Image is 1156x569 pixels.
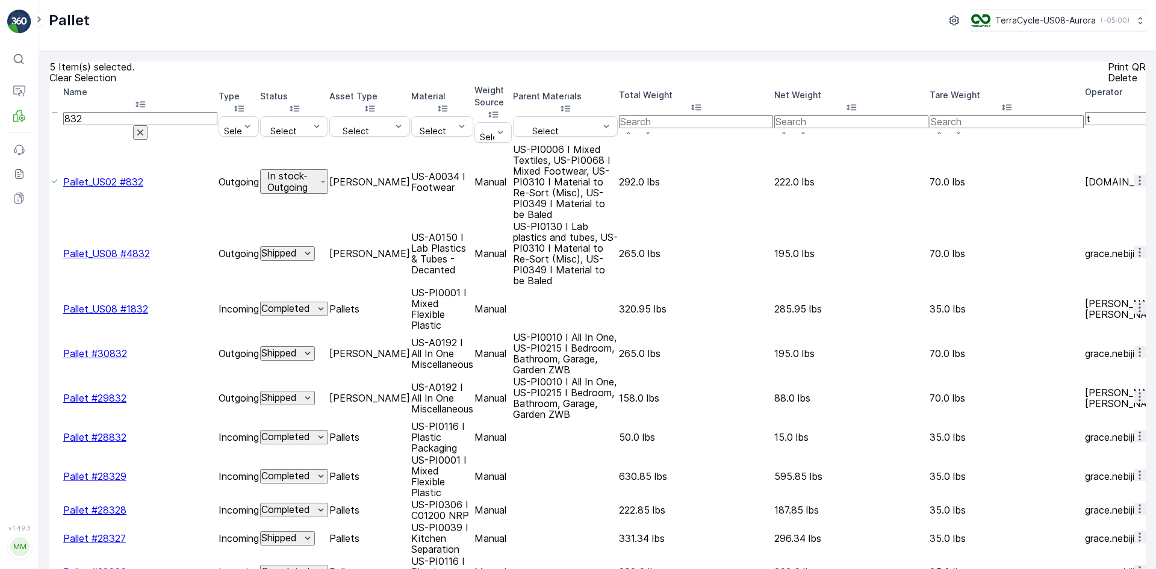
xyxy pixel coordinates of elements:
div: Toggle Row Selected [51,176,59,187]
span: Tare Weight : [10,257,67,267]
button: Completed [260,302,328,316]
td: US-PI0306 I C01200 NRP [411,499,473,521]
p: 5 Item(s) selected. [49,61,135,72]
td: 70.0 lbs [930,332,1084,375]
td: US-PI0130 I Lab plastics and tubes, US-PI0310 I Material to Re-Sort (Misc), US-PI0349 I Material ... [513,221,618,286]
td: Manual [474,455,512,498]
p: Select [518,126,573,136]
span: Name : [10,197,40,208]
td: 35.0 lbs [930,455,1084,498]
span: FD, SC7488, [DATE], #2 [40,524,137,535]
p: Shipped [261,392,297,403]
span: FD, SC7488, [DATE], #1 [40,197,135,208]
td: US-PI0001 I Mixed Flexible Plastic [411,455,473,498]
button: Shipped [260,391,315,405]
td: Manual [474,144,512,220]
td: Outgoing [219,221,259,286]
a: Pallet_US08 #4832 [63,247,150,260]
td: Pallets [329,287,410,331]
td: 595.85 lbs [774,455,928,498]
td: 320.95 lbs [619,287,773,331]
td: 222.0 lbs [774,144,928,220]
td: Manual [474,221,512,286]
td: Incoming [219,522,259,555]
p: Asset Type [329,90,410,102]
td: 158.0 lbs [619,376,773,420]
p: Type [219,90,259,102]
span: Pallet_US02 #832 [63,176,143,188]
td: Outgoing [219,332,259,375]
td: 222.85 lbs [619,499,773,521]
td: 70.0 lbs [930,144,1084,220]
p: FD, SC7488, [DATE], #1 [521,10,632,25]
img: logo [7,10,31,34]
td: 70.0 lbs [930,376,1084,420]
span: Pallet #29832 [63,392,126,404]
td: 195.0 lbs [774,332,928,375]
p: Select [266,126,302,136]
td: Incoming [219,499,259,521]
td: 292.0 lbs [619,144,773,220]
span: US-PI0462 I FD Mixed Flexible Plastic [51,297,210,307]
span: Pallet #30832 [63,347,127,359]
td: US-PI0001 I Mixed Flexible Plastic [411,287,473,331]
span: Total Weight : [10,544,70,555]
p: Name [63,86,217,98]
a: Pallet #28832 [63,431,126,443]
td: 35.0 lbs [930,522,1084,555]
td: [PERSON_NAME] [329,144,410,220]
span: FD Pallet [64,277,101,287]
td: [PERSON_NAME] [329,221,410,286]
td: Manual [474,421,512,453]
td: [PERSON_NAME] [329,376,410,420]
td: US-PI0116 I Plastic Packaging [411,421,473,453]
p: Status [260,90,328,102]
button: Shipped [260,346,315,361]
p: Clear Selection [49,72,116,83]
input: Search [619,115,773,128]
button: Shipped [260,531,315,546]
div: MM [10,537,30,556]
p: Completed [261,504,310,515]
span: Pallet_US08 #1832 [63,303,148,315]
p: Print QR [1108,61,1146,72]
td: Pallets [329,455,410,498]
td: US-PI0039 I Kitchen Separation [411,522,473,555]
input: Search [774,115,928,128]
span: - [63,237,67,247]
td: 35.0 lbs [930,287,1084,331]
td: [PERSON_NAME] [329,332,410,375]
a: Pallet #28327 [63,532,126,544]
td: 630.85 lbs [619,455,773,498]
img: image_ci7OI47.png [971,14,990,27]
td: Manual [474,376,512,420]
td: Outgoing [219,144,259,220]
p: TerraCycle-US08-Aurora [995,14,1096,26]
td: 35.0 lbs [930,499,1084,521]
p: Total Weight [619,89,773,101]
td: 35.0 lbs [930,421,1084,453]
span: Pallet #28328 [63,504,126,516]
input: Search [63,112,217,125]
span: Asset Type : [10,277,64,287]
td: 265.0 lbs [619,332,773,375]
td: 265.0 lbs [619,221,773,286]
td: 187.85 lbs [774,499,928,521]
td: US-PI0010 I All In One, US-PI0215 I Bedroom, Bathroom, Garage, Garden ZWB [513,332,618,375]
p: Weight Source [474,84,512,108]
p: In stock-Outgoing [261,170,314,193]
td: 296.34 lbs [774,522,928,555]
td: 70.0 lbs [930,221,1084,286]
td: Manual [474,499,512,521]
button: TerraCycle-US08-Aurora(-05:00) [971,10,1146,31]
td: Pallets [329,522,410,555]
span: - [70,544,75,555]
p: Shipped [261,532,297,543]
p: Parent Materials [513,90,618,102]
p: Completed [261,303,310,314]
p: Tare Weight [930,89,1084,101]
button: Completed [260,430,328,444]
button: In stock-Outgoing [260,169,328,194]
